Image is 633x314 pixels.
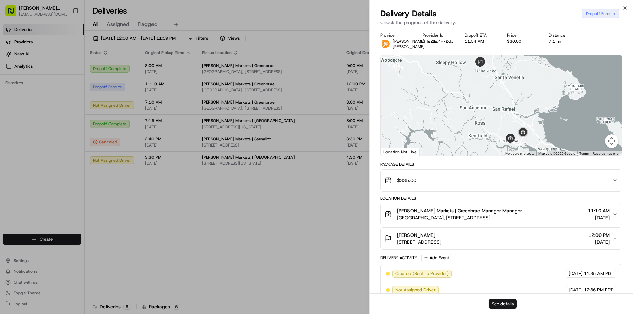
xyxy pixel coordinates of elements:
div: Dropoff ETA [465,32,496,38]
button: Map camera controls [605,134,618,148]
div: 💻 [57,152,63,157]
img: Liam S. [7,117,18,128]
img: 8571987876998_91fb9ceb93ad5c398215_72.jpg [14,65,26,77]
img: ddtg_logo_v2.png [380,39,391,49]
img: Wisdom Oko [7,98,18,112]
div: 📗 [7,152,12,157]
span: Delivery Details [380,8,437,19]
span: [PERSON_NAME] [21,123,55,129]
span: • [73,105,76,110]
span: [DATE] [77,105,91,110]
span: 11:10 AM [588,207,610,214]
div: Provider [380,32,412,38]
div: Price [507,32,538,38]
div: Provider Id [423,32,454,38]
span: Map data ©2025 Google [538,152,575,155]
div: $30.00 [507,39,538,44]
span: 12:00 PM [588,232,610,239]
button: [PERSON_NAME][STREET_ADDRESS]12:00 PM[DATE] [381,228,622,249]
img: 1736555255976-a54dd68f-1ca7-489b-9aae-adbdc363a1c4 [7,65,19,77]
img: Google [382,147,405,156]
button: 3ffe21d4-72da-ab35-e5f3-47d250f7f041 [423,39,454,44]
span: 11:35 AM PDT [584,271,613,277]
span: [PERSON_NAME] [393,44,425,49]
span: 12:36 PM PDT [584,287,613,293]
div: 7.1 mi [549,39,580,44]
span: Pylon [67,168,82,173]
span: Created (Sent To Provider) [395,271,449,277]
span: [STREET_ADDRESS] [397,239,441,245]
button: See all [105,87,123,95]
button: $335.00 [381,170,622,191]
div: Location Details [380,196,622,201]
button: See details [489,299,517,309]
span: [PERSON_NAME] To Go [393,39,437,44]
p: Welcome 👋 [7,27,123,38]
span: [DATE] [569,287,583,293]
span: [DATE] [60,123,74,129]
span: [PERSON_NAME] Markets | Greenbrae Manager Manager [397,207,522,214]
a: Terms [579,152,589,155]
div: Location Not Live [381,148,420,156]
img: 1736555255976-a54dd68f-1ca7-489b-9aae-adbdc363a1c4 [14,105,19,111]
span: API Documentation [64,151,109,158]
span: [PERSON_NAME] [397,232,435,239]
img: Nash [7,7,20,20]
div: Past conversations [7,88,43,93]
span: Wisdom [PERSON_NAME] [21,105,72,110]
span: [DATE] [569,271,583,277]
a: Open this area in Google Maps (opens a new window) [382,147,405,156]
input: Clear [18,44,112,51]
span: Not Assigned Driver [395,287,436,293]
span: [DATE] [588,239,610,245]
button: Add Event [421,254,451,262]
div: 11:54 AM [465,39,496,44]
div: Distance [549,32,580,38]
span: Knowledge Base [14,151,52,158]
p: Check the progress of the delivery. [380,19,622,26]
button: Start new chat [115,67,123,75]
a: 💻API Documentation [54,149,111,161]
button: [PERSON_NAME] Markets | Greenbrae Manager Manager[GEOGRAPHIC_DATA], [STREET_ADDRESS]11:10 AM[DATE] [381,203,622,225]
a: 📗Knowledge Base [4,149,54,161]
span: $335.00 [397,177,416,184]
span: • [56,123,58,129]
button: Keyboard shortcuts [505,151,534,156]
span: [GEOGRAPHIC_DATA], [STREET_ADDRESS] [397,214,522,221]
img: 1736555255976-a54dd68f-1ca7-489b-9aae-adbdc363a1c4 [14,124,19,129]
div: We're available if you need us! [30,71,93,77]
a: Powered byPylon [48,167,82,173]
div: Package Details [380,162,622,167]
div: Delivery Activity [380,255,417,261]
a: Report a map error [593,152,620,155]
span: [DATE] [588,214,610,221]
div: Start new chat [30,65,111,71]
